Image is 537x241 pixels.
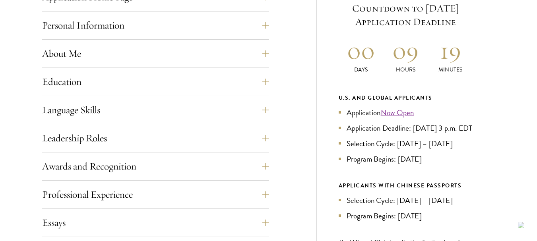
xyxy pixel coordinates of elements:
h2: 00 [339,36,384,66]
button: Leadership Roles [42,129,269,148]
a: Now Open [381,107,414,118]
p: Hours [383,66,428,74]
button: Education [42,72,269,91]
li: Application [339,107,473,118]
button: Professional Experience [42,185,269,204]
p: Days [339,66,384,74]
h2: 09 [383,36,428,66]
p: Minutes [428,66,473,74]
button: Language Skills [42,100,269,120]
li: Selection Cycle: [DATE] – [DATE] [339,138,473,149]
li: Selection Cycle: [DATE] – [DATE] [339,195,473,206]
div: U.S. and Global Applicants [339,93,473,103]
li: Application Deadline: [DATE] 3 p.m. EDT [339,122,473,134]
h2: 19 [428,36,473,66]
button: Awards and Recognition [42,157,269,176]
button: Essays [42,213,269,232]
div: APPLICANTS WITH CHINESE PASSPORTS [339,181,473,191]
li: Program Begins: [DATE] [339,210,473,222]
li: Program Begins: [DATE] [339,153,473,165]
button: Personal Information [42,16,269,35]
button: About Me [42,44,269,63]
